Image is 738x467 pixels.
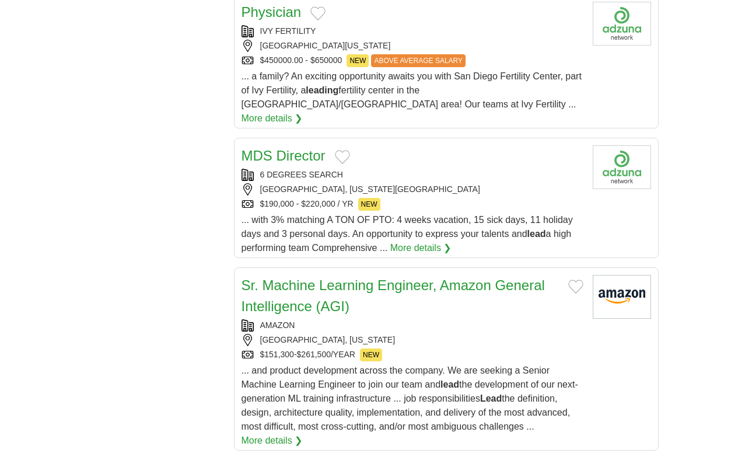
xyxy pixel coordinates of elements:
a: AMAZON [260,320,295,330]
div: [GEOGRAPHIC_DATA], [US_STATE][GEOGRAPHIC_DATA] [242,183,583,196]
strong: leading [306,85,338,95]
button: Add to favorite jobs [310,6,326,20]
span: NEW [360,348,382,361]
button: Add to favorite jobs [568,280,583,294]
a: More details ❯ [390,241,452,255]
a: Sr. Machine Learning Engineer, Amazon General Intelligence (AGI) [242,277,545,314]
strong: lead [527,229,546,239]
div: [GEOGRAPHIC_DATA][US_STATE] [242,40,583,52]
button: Add to favorite jobs [335,150,350,164]
div: [GEOGRAPHIC_DATA], [US_STATE] [242,334,583,346]
strong: Lead [480,393,502,403]
span: ... and product development across the company. We are seeking a Senior Machine Learning Engineer... [242,365,578,431]
span: ... with 3% matching A TON OF PTO: 4 weeks vacation, 15 sick days, 11 holiday days and 3 personal... [242,215,573,253]
span: ... a family? An exciting opportunity awaits you with San Diego Fertility Center, part of Ivy Fer... [242,71,582,109]
div: IVY FERTILITY [242,25,583,37]
a: More details ❯ [242,111,303,126]
span: NEW [347,54,369,67]
img: Company logo [593,2,651,46]
img: Amazon logo [593,275,651,319]
a: More details ❯ [242,434,303,448]
a: Physician [242,4,302,20]
div: $450000.00 - $650000 [242,54,583,67]
div: 6 DEGREES SEARCH [242,169,583,181]
strong: lead [440,379,459,389]
a: MDS Director [242,148,326,163]
div: $190,000 - $220,000 / YR [242,198,583,211]
div: $151,300-$261,500/YEAR [242,348,583,361]
span: ABOVE AVERAGE SALARY [371,54,466,67]
img: Company logo [593,145,651,189]
span: NEW [358,198,380,211]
